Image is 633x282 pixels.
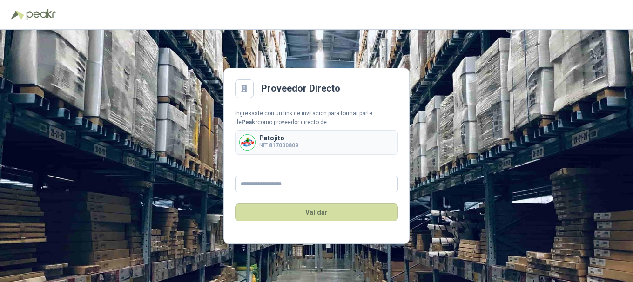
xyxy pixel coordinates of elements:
b: Peakr [242,119,257,125]
h2: Proveedor Directo [261,81,340,96]
img: Peakr [26,9,56,20]
button: Validar [235,203,398,221]
div: Ingresaste con un link de invitación para formar parte de como proveedor directo de: [235,109,398,127]
img: Company Logo [240,135,255,150]
b: 817000809 [269,142,298,149]
p: Patojito [259,135,298,141]
img: Logo [11,10,24,20]
p: NIT [259,141,298,150]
